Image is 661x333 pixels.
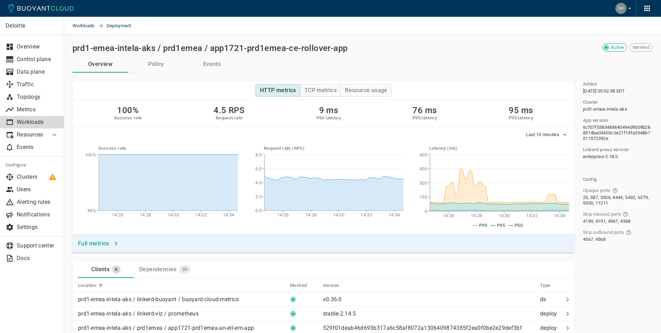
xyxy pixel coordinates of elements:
button: Events [184,56,240,73]
tspan: 14:28 [471,213,482,218]
div: Clients [89,263,109,273]
h5: Cluster [583,99,598,105]
tspan: 14:32 [195,212,207,217]
p: Workloads [17,119,59,126]
h5: P99 latency [509,115,533,121]
h5: Success rate [114,115,142,121]
p: Data plane [17,68,59,75]
p: v0.36.0 [323,296,342,303]
tspan: 300 [420,180,427,186]
span: Active [608,45,627,50]
p: prd1-emea-intela-aks / linkerd-viz / prometheus [78,310,199,317]
tspan: 14:26 [277,212,289,217]
button: Full metrics [75,237,122,250]
p: 529f01deab46d693b317a6c58af8072a1306409874385f2ea0f0be2e29def3bf [323,325,522,331]
h5: Type [540,283,551,288]
h5: Added [583,81,597,87]
h2: 4.5 RPS [214,105,245,115]
p: deploy [540,325,561,332]
svg: Ports that bypass the Linkerd proxy for incoming connections [623,212,628,217]
h5: P50 latency [316,115,341,121]
p: prd1-emea-intela-aks / linkerd-buoyant / buoyant-cloud-metrics [78,296,239,303]
p: Users [17,186,59,193]
h4: Resource usage [345,87,387,94]
svg: Ports that skip Linkerd protocol detection [612,188,618,193]
a: Dependencies33 [134,261,196,278]
tspan: 150 [420,194,427,200]
button: Last 10 minutes [526,129,569,140]
tspan: 14:34 [389,212,400,217]
span: Location [78,282,105,289]
tspan: 14:30 [333,212,345,217]
button: HTTP metrics [255,84,300,97]
p: Settings [17,224,59,231]
tspan: 14:28 [140,212,151,217]
span: P50 [515,223,523,228]
span: Version [323,282,348,289]
h5: Request rate (RPS) [264,146,403,151]
tspan: 100% [85,152,96,157]
tspan: 6.0 [255,166,262,171]
button: Resource usage [340,84,392,97]
h5: Linkerd proxy version [583,147,629,153]
h4: HTTP metrics [260,87,296,94]
button: TCP metrics [300,84,341,97]
p: Events [17,144,59,151]
h2: 76 ms [413,105,437,115]
span: Sat, 17 May 2025 09:02:38 UTC [583,88,625,94]
tspan: 14:34 [554,213,566,218]
span: Skip outbound ports [583,230,624,235]
p: Topology [17,94,59,101]
tspan: 14:34 [223,212,235,217]
img: Sridhar [615,3,627,14]
p: Alerting rules [17,199,59,206]
h5: Config [583,177,653,182]
span: 33 [179,267,190,272]
tspan: 14:26 [443,213,454,218]
p: Support center [17,242,59,249]
button: Overview [72,56,128,73]
h2: prd1-emea-intela-aks / prd1emea / app1721-prd1emea-ce-rollover-app [72,43,347,53]
span: Last 10 minutes [526,132,561,138]
h5: App version [583,118,608,123]
span: Meshed [290,282,316,289]
span: 4567, 4568 [583,237,606,242]
h5: Success rate [98,146,238,151]
a: Clients6 [78,261,134,278]
span: enterprise-2.18.0 [583,154,618,160]
p: Docs [17,255,59,262]
span: prd1-emea-intela-aks [583,106,627,112]
p: Traffic [17,81,59,88]
h5: Version [323,283,339,288]
a: Workloads [72,17,98,35]
span: 4190, 4191, 4567, 4568 [583,219,631,224]
button: Policy [128,56,184,73]
svg: Ports that bypass the Linkerd proxy for outgoing connections [626,230,631,235]
tspan: 0 [425,209,427,214]
p: Control plane [17,56,59,63]
tspan: 2.0 [255,194,262,199]
span: Deployment [107,17,140,35]
span: Skip inbound ports [583,212,621,217]
h2: 100% [114,105,142,115]
tspan: 14:32 [526,213,538,218]
span: Type [540,282,560,289]
p: prd1-emea-intela-aks / prd1emea / app1721-prd1emea-an-etl-em-app [78,325,254,332]
p: Metrics [17,106,59,113]
span: P99 [479,223,487,228]
p: deploy [540,310,561,317]
h5: Configure [6,162,59,168]
span: Meshed [630,45,652,50]
h5: Request rate [214,115,245,121]
h5: Latency (ms) [429,146,569,151]
p: Resources [17,131,45,138]
p: stable-2.14.5 [323,310,356,317]
h2: 95 ms [509,105,533,115]
tspan: 600 [420,152,427,157]
p: Overview [17,43,59,50]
